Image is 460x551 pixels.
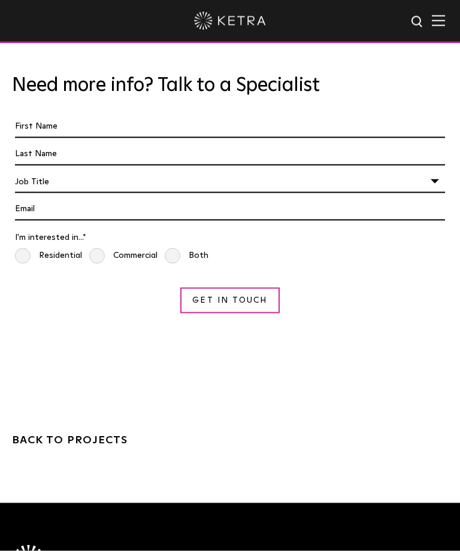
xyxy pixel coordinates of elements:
[12,435,128,449] a: BACK TO PROJECTS
[15,143,445,166] input: Last Name
[15,233,83,242] span: I'm interested in...
[165,248,208,264] span: Both
[194,12,266,30] img: ketra-logo-2019-white
[89,248,158,264] span: Commercial
[15,198,445,221] input: Email
[432,15,445,26] img: Hamburger%20Nav.svg
[15,115,445,138] input: First Name
[15,171,445,193] div: Job Title
[12,74,448,97] h2: Need more info? Talk to a Specialist
[15,248,82,264] span: Residential
[410,15,425,30] img: search icon
[180,288,279,313] input: Get in Touch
